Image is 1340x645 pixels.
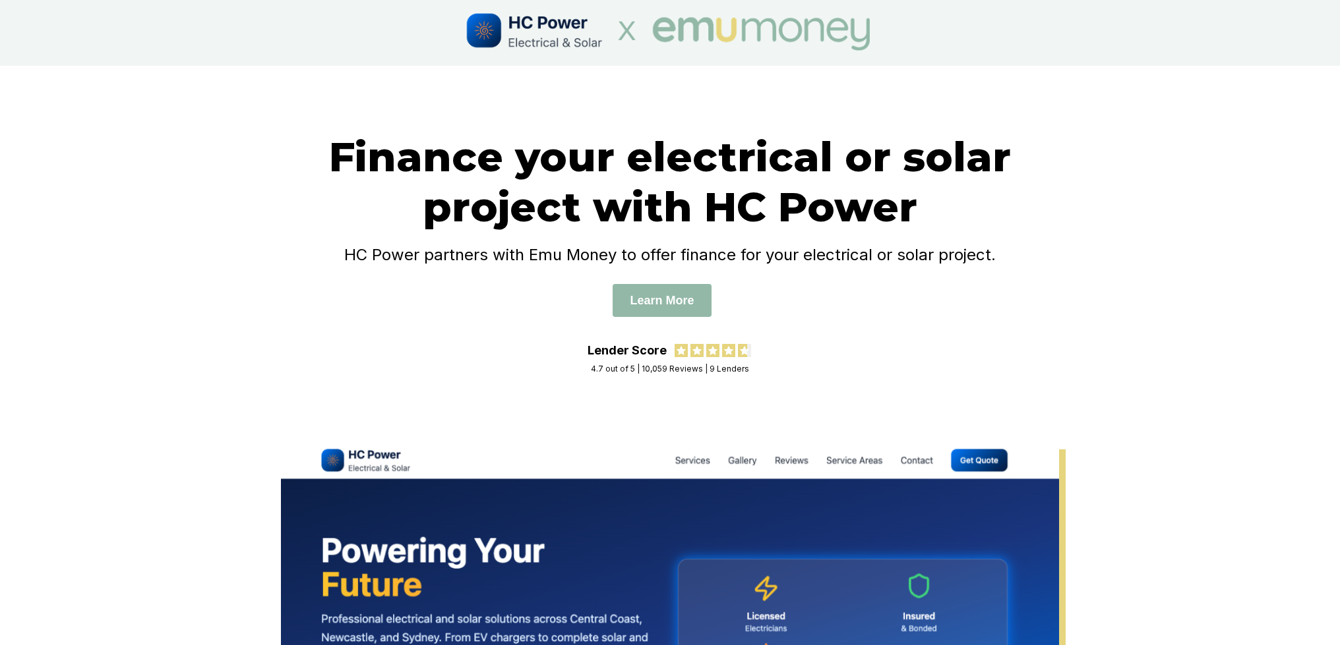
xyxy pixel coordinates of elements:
[722,344,735,357] img: review star
[675,344,688,357] img: review star
[588,343,667,357] div: Lender Score
[738,344,751,357] img: review star
[613,293,712,307] a: Learn More
[301,245,1039,264] h4: HC Power partners with Emu Money to offer finance for your electrical or solar project.
[706,344,719,357] img: review star
[464,10,876,56] img: HCPower x Emu Money
[591,364,749,374] div: 4.7 out of 5 | 10,059 Reviews | 9 Lenders
[690,344,704,357] img: review star
[613,284,712,317] button: Learn More
[301,132,1039,232] h1: Finance your electrical or solar project with HC Power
